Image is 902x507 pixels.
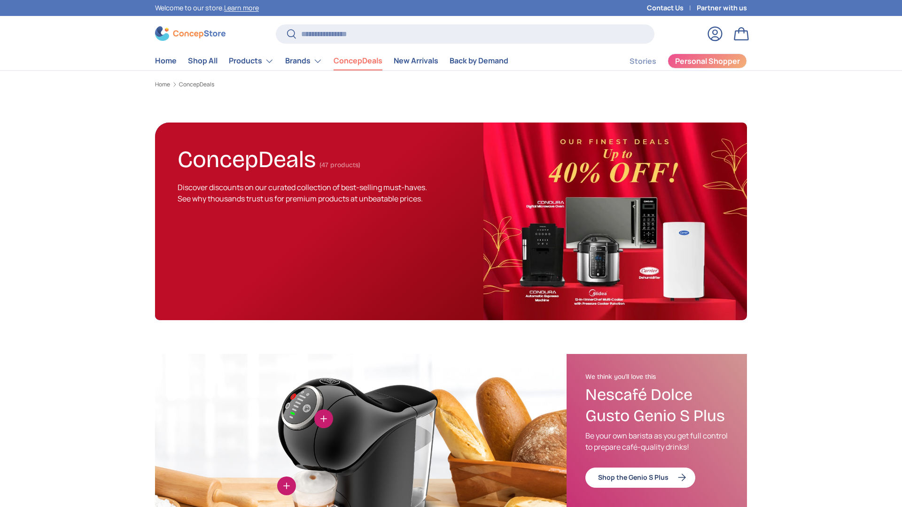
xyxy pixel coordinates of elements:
img: ConcepStore [155,26,225,41]
a: Shop the Genio S Plus [585,468,695,488]
h2: We think you'll love this [585,373,728,381]
a: ConcepDeals [179,82,214,87]
a: New Arrivals [394,52,438,70]
a: Learn more [224,3,259,12]
a: Back by Demand [450,52,508,70]
a: Brands [285,52,322,70]
a: Stories [630,52,656,70]
h1: ConcepDeals [178,142,316,173]
nav: Primary [155,52,508,70]
img: ConcepDeals [483,123,747,320]
a: Personal Shopper [668,54,747,69]
p: Welcome to our store. [155,3,259,13]
nav: Breadcrumbs [155,80,747,89]
a: Home [155,82,170,87]
a: Partner with us [697,3,747,13]
a: Products [229,52,274,70]
summary: Brands [280,52,328,70]
nav: Secondary [607,52,747,70]
a: Contact Us [647,3,697,13]
span: Personal Shopper [675,57,740,65]
a: ConcepDeals [334,52,382,70]
a: Shop All [188,52,218,70]
span: (47 products) [319,161,360,169]
p: Be your own barista as you get full control to prepare café-quality drinks! [585,430,728,453]
a: Home [155,52,177,70]
span: Discover discounts on our curated collection of best-selling must-haves. See why thousands trust ... [178,182,427,204]
summary: Products [223,52,280,70]
h3: Nescafé Dolce Gusto Genio S Plus [585,384,728,427]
